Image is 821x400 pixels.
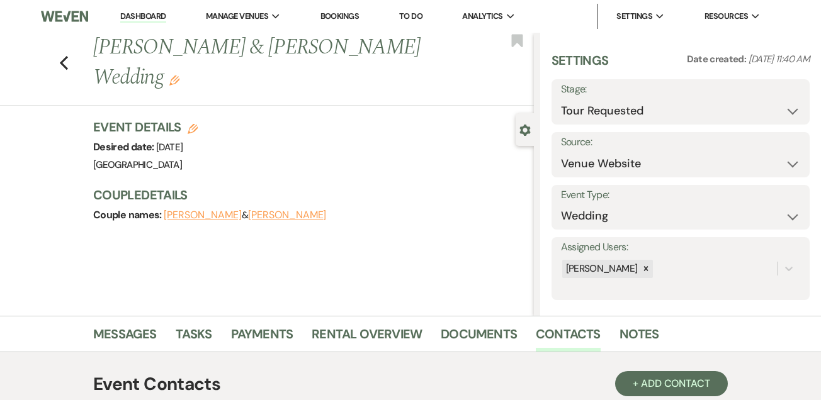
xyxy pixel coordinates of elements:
a: Documents [441,324,517,352]
span: Desired date: [93,140,156,153]
a: Rental Overview [312,324,422,352]
label: Stage: [561,81,800,99]
a: Tasks [176,324,212,352]
span: & [164,209,326,221]
span: Settings [616,10,652,23]
button: [PERSON_NAME] [248,210,326,220]
button: [PERSON_NAME] [164,210,242,220]
span: Couple names: [93,208,164,221]
a: To Do [399,11,422,21]
a: Contacts [536,324,601,352]
a: Dashboard [120,11,166,23]
div: [PERSON_NAME] [562,260,640,278]
h3: Couple Details [93,186,521,204]
span: [DATE] 11:40 AM [749,53,810,65]
img: Weven Logo [41,3,88,30]
a: Notes [620,324,659,352]
button: Close lead details [519,123,531,135]
span: Date created: [687,53,749,65]
a: Bookings [320,11,360,21]
h3: Event Details [93,118,198,136]
h1: Event Contacts [93,371,220,397]
button: + Add Contact [615,371,728,396]
span: Resources [705,10,748,23]
span: Analytics [462,10,502,23]
span: Manage Venues [206,10,268,23]
h1: [PERSON_NAME] & [PERSON_NAME] Wedding [93,33,441,92]
button: Edit [169,74,179,86]
label: Event Type: [561,186,800,204]
label: Assigned Users: [561,238,800,257]
a: Payments [231,324,293,352]
label: Source: [561,133,800,152]
span: [DATE] [156,141,183,153]
span: [GEOGRAPHIC_DATA] [93,158,182,171]
h3: Settings [552,52,609,79]
a: Messages [93,324,157,352]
